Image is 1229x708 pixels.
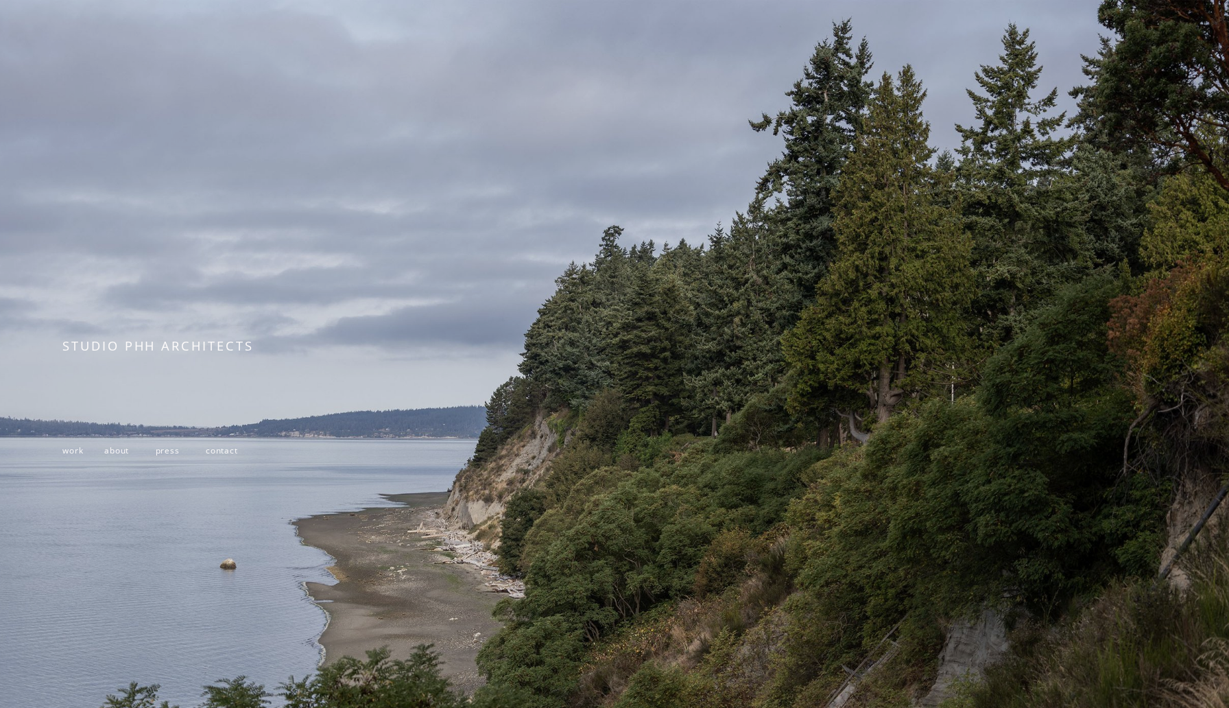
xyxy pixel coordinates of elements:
a: about [104,445,129,456]
span: STUDIO PHH ARCHITECTS [62,337,254,354]
a: contact [206,445,238,456]
a: work [62,445,83,456]
a: press [156,445,180,456]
